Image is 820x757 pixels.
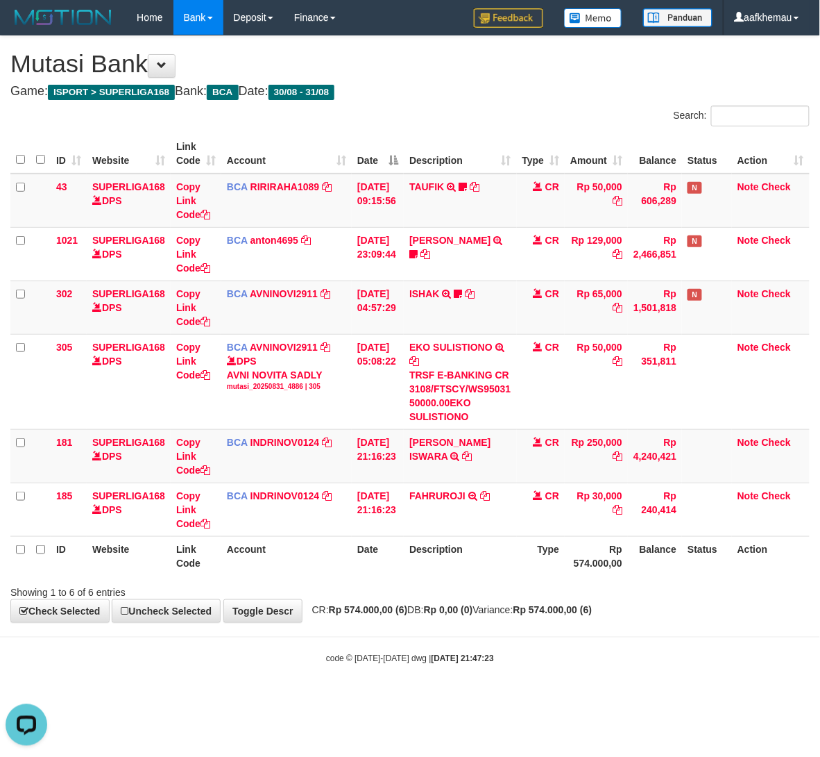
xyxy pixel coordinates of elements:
[171,134,221,174] th: Link Code: activate to sort column ascending
[737,288,759,299] a: Note
[250,181,320,192] a: RIRIRAHA1089
[517,134,565,174] th: Type: activate to sort column ascending
[305,604,592,615] span: CR: DB: Variance:
[56,181,67,192] span: 43
[352,227,404,281] td: [DATE] 23:09:44
[409,288,440,299] a: ISHAK
[352,281,404,334] td: [DATE] 04:57:29
[92,437,165,448] a: SUPERLIGA168
[352,334,404,429] td: [DATE] 05:08:22
[545,181,559,192] span: CR
[352,174,404,228] td: [DATE] 09:15:56
[409,181,444,192] a: TAUFIK
[628,429,682,483] td: Rp 4,240,421
[404,134,516,174] th: Description: activate to sort column ascending
[424,604,473,615] strong: Rp 0,00 (0)
[322,490,332,501] a: Copy INDRINOV0124 to clipboard
[613,504,622,515] a: Copy Rp 30,000 to clipboard
[565,174,628,228] td: Rp 50,000
[420,249,430,260] a: Copy SRI BASUKI to clipboard
[682,536,732,576] th: Status
[762,437,791,448] a: Check
[687,289,701,301] span: Has Note
[737,181,759,192] a: Note
[227,490,248,501] span: BCA
[176,437,210,476] a: Copy Link Code
[326,654,494,664] small: code © [DATE]-[DATE] dwg |
[513,604,592,615] strong: Rp 574.000,00 (6)
[92,288,165,299] a: SUPERLIGA168
[613,195,622,206] a: Copy Rp 50,000 to clipboard
[682,134,732,174] th: Status
[762,181,791,192] a: Check
[6,6,47,47] button: Open LiveChat chat widget
[628,334,682,429] td: Rp 351,811
[687,235,701,247] span: Has Note
[176,181,210,220] a: Copy Link Code
[227,288,248,299] span: BCA
[56,342,72,353] span: 305
[227,235,248,246] span: BCA
[56,437,72,448] span: 181
[545,437,559,448] span: CR
[112,599,221,623] a: Uncheck Selected
[56,235,78,246] span: 1021
[250,235,298,246] a: anton4695
[10,50,810,78] h1: Mutasi Bank
[250,342,318,353] a: AVNINOVI2911
[737,342,759,353] a: Note
[48,85,175,100] span: ISPORT > SUPERLIGA168
[352,429,404,483] td: [DATE] 21:16:23
[87,483,171,536] td: DPS
[92,181,165,192] a: SUPERLIGA168
[87,227,171,281] td: DPS
[613,249,622,260] a: Copy Rp 129,000 to clipboard
[613,356,622,367] a: Copy Rp 50,000 to clipboard
[250,490,320,501] a: INDRINOV0124
[227,382,346,392] div: mutasi_20250831_4886 | 305
[628,174,682,228] td: Rp 606,289
[565,281,628,334] td: Rp 65,000
[643,8,712,27] img: panduan.png
[432,654,494,664] strong: [DATE] 21:47:23
[564,8,622,28] img: Button%20Memo.svg
[87,429,171,483] td: DPS
[409,490,465,501] a: FAHRUROJI
[10,580,332,599] div: Showing 1 to 6 of 6 entries
[250,437,320,448] a: INDRINOV0124
[227,342,248,353] span: BCA
[545,342,559,353] span: CR
[176,235,210,274] a: Copy Link Code
[250,288,318,299] a: AVNINOVI2911
[329,604,408,615] strong: Rp 574.000,00 (6)
[176,342,210,381] a: Copy Link Code
[227,354,346,392] div: DPS AVNI NOVITA SADLY
[352,536,404,576] th: Date
[613,451,622,462] a: Copy Rp 250,000 to clipboard
[462,451,472,462] a: Copy DIONYSIUS ISWARA to clipboard
[762,288,791,299] a: Check
[409,342,493,353] a: EKO SULISTIONO
[409,235,490,246] a: [PERSON_NAME]
[92,490,165,501] a: SUPERLIGA168
[687,182,701,194] span: Has Note
[321,342,330,353] a: Copy AVNINOVI2911 to clipboard
[762,235,791,246] a: Check
[176,490,210,529] a: Copy Link Code
[565,483,628,536] td: Rp 30,000
[613,302,622,313] a: Copy Rp 65,000 to clipboard
[322,437,332,448] a: Copy INDRINOV0124 to clipboard
[732,134,810,174] th: Action: activate to sort column ascending
[470,181,479,192] a: Copy TAUFIK to clipboard
[322,181,332,192] a: Copy RIRIRAHA1089 to clipboard
[628,281,682,334] td: Rp 1,501,818
[404,536,516,576] th: Description
[321,288,330,299] a: Copy AVNINOVI2911 to clipboard
[762,490,791,501] a: Check
[628,536,682,576] th: Balance
[268,85,335,100] span: 30/08 - 31/08
[51,536,87,576] th: ID
[301,235,311,246] a: Copy anton4695 to clipboard
[409,368,511,424] div: TRSF E-BANKING CR 3108/FTSCY/WS95031 50000.00EKO SULISTIONO
[762,342,791,353] a: Check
